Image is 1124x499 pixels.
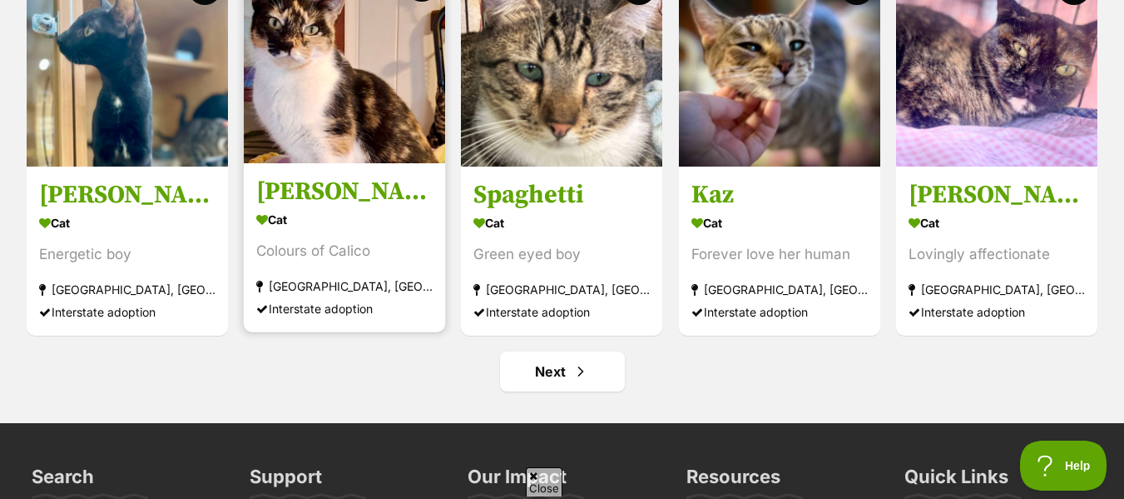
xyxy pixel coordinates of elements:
[27,166,228,335] a: [PERSON_NAME] Cat Energetic boy [GEOGRAPHIC_DATA], [GEOGRAPHIC_DATA] Interstate adoption favourite
[473,178,650,210] h3: Spaghetti
[473,300,650,322] div: Interstate adoption
[691,210,868,234] div: Cat
[39,210,215,234] div: Cat
[250,465,322,498] h3: Support
[256,239,433,262] div: Colours of Calico
[679,166,880,335] a: Kaz Cat Forever love her human [GEOGRAPHIC_DATA], [GEOGRAPHIC_DATA] Interstate adoption favourite
[909,210,1085,234] div: Cat
[526,467,562,497] span: Close
[909,178,1085,210] h3: [PERSON_NAME]
[691,178,868,210] h3: Kaz
[461,166,662,335] a: Spaghetti Cat Green eyed boy [GEOGRAPHIC_DATA], [GEOGRAPHIC_DATA] Interstate adoption favourite
[256,274,433,297] div: [GEOGRAPHIC_DATA], [GEOGRAPHIC_DATA]
[39,277,215,300] div: [GEOGRAPHIC_DATA], [GEOGRAPHIC_DATA]
[473,210,650,234] div: Cat
[39,300,215,322] div: Interstate adoption
[904,465,1008,498] h3: Quick Links
[32,465,94,498] h3: Search
[686,465,780,498] h3: Resources
[691,300,868,322] div: Interstate adoption
[468,465,567,498] h3: Our Impact
[896,166,1097,335] a: [PERSON_NAME] Cat Lovingly affectionate [GEOGRAPHIC_DATA], [GEOGRAPHIC_DATA] Interstate adoption ...
[256,297,433,319] div: Interstate adoption
[256,207,433,231] div: Cat
[473,277,650,300] div: [GEOGRAPHIC_DATA], [GEOGRAPHIC_DATA]
[25,352,1099,392] nav: Pagination
[909,300,1085,322] div: Interstate adoption
[39,178,215,210] h3: [PERSON_NAME]
[473,242,650,265] div: Green eyed boy
[244,162,445,332] a: [PERSON_NAME] Cat Colours of Calico [GEOGRAPHIC_DATA], [GEOGRAPHIC_DATA] Interstate adoption favo...
[691,242,868,265] div: Forever love her human
[256,175,433,207] h3: [PERSON_NAME]
[500,352,625,392] a: Next page
[691,277,868,300] div: [GEOGRAPHIC_DATA], [GEOGRAPHIC_DATA]
[909,242,1085,265] div: Lovingly affectionate
[39,242,215,265] div: Energetic boy
[1020,441,1107,491] iframe: Help Scout Beacon - Open
[909,277,1085,300] div: [GEOGRAPHIC_DATA], [GEOGRAPHIC_DATA]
